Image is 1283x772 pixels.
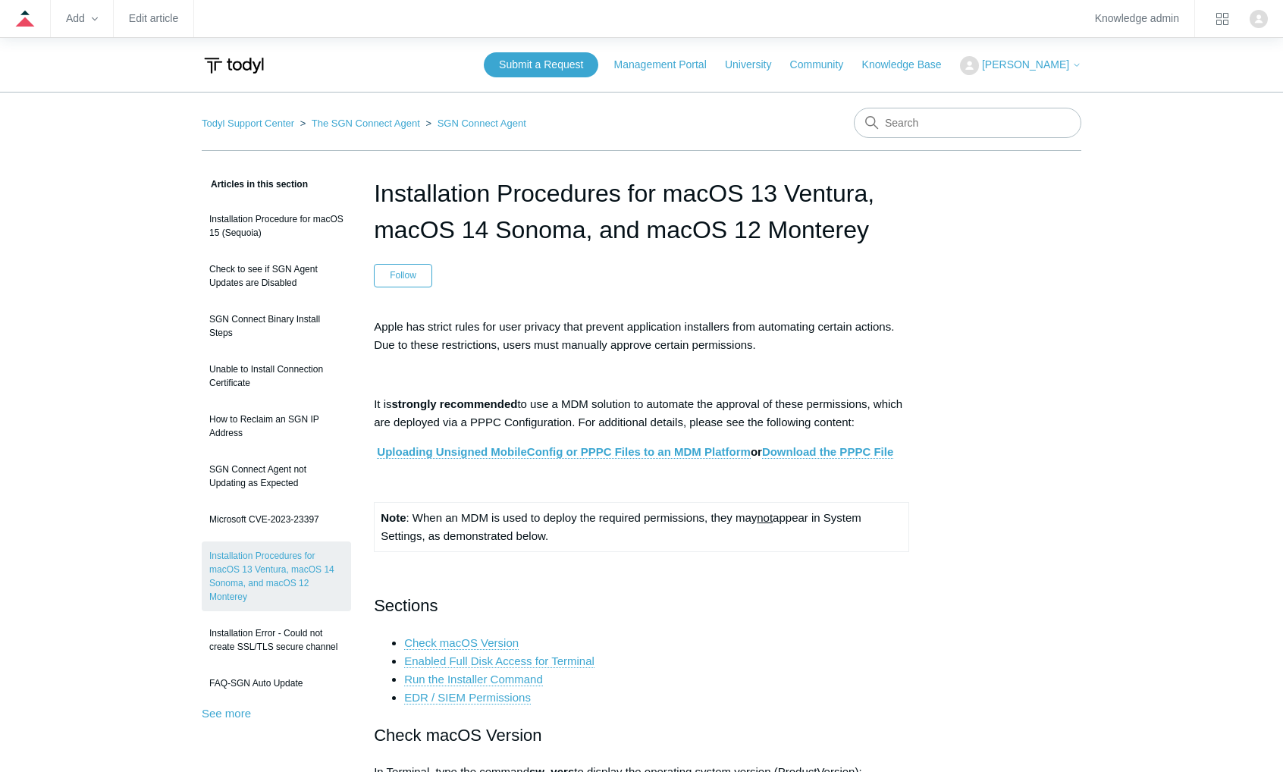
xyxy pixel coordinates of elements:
a: EDR / SIEM Permissions [404,691,531,705]
a: Microsoft CVE-2023-23397 [202,505,351,534]
td: : When an MDM is used to deploy the required permissions, they may appear in System Settings, as ... [375,502,909,551]
li: The SGN Connect Agent [297,118,423,129]
strong: strongly recommended [392,397,518,410]
button: Follow Article [374,264,432,287]
a: SGN Connect Agent [438,118,526,129]
a: Knowledge admin [1095,14,1179,23]
a: Download the PPPC File [762,445,893,459]
span: [PERSON_NAME] [982,58,1069,71]
span: Articles in this section [202,179,308,190]
li: SGN Connect Agent [422,118,525,129]
a: Installation Procedure for macOS 15 (Sequoia) [202,205,351,247]
zd-hc-trigger: Add [66,14,98,23]
a: Enabled Full Disk Access for Terminal [404,654,594,668]
a: Run the Installer Command [404,673,543,686]
a: Knowledge Base [862,57,957,73]
p: Apple has strict rules for user privacy that prevent application installers from automating certa... [374,318,909,354]
strong: Note [381,511,406,524]
input: Search [854,108,1081,138]
a: University [725,57,786,73]
span: not [757,511,773,524]
a: Check macOS Version [404,636,519,650]
h2: Sections [374,592,909,619]
a: Check to see if SGN Agent Updates are Disabled [202,255,351,297]
h1: Installation Procedures for macOS 13 Ventura, macOS 14 Sonoma, and macOS 12 Monterey [374,175,909,248]
a: SGN Connect Binary Install Steps [202,305,351,347]
a: Uploading Unsigned MobileConfig or PPPC Files to an MDM Platform [377,445,751,459]
a: Unable to Install Connection Certificate [202,355,351,397]
a: FAQ-SGN Auto Update [202,669,351,698]
a: Installation Procedures for macOS 13 Ventura, macOS 14 Sonoma, and macOS 12 Monterey [202,541,351,611]
a: Community [790,57,859,73]
a: Todyl Support Center [202,118,294,129]
p: It is to use a MDM solution to automate the approval of these permissions, which are deployed via... [374,395,909,432]
a: See more [202,707,251,720]
a: Submit a Request [484,52,598,77]
img: user avatar [1250,10,1268,28]
zd-hc-trigger: Click your profile icon to open the profile menu [1250,10,1268,28]
button: [PERSON_NAME] [960,56,1081,75]
strong: or [377,445,893,459]
a: SGN Connect Agent not Updating as Expected [202,455,351,497]
a: How to Reclaim an SGN IP Address [202,405,351,447]
a: Installation Error - Could not create SSL/TLS secure channel [202,619,351,661]
img: Todyl Support Center Help Center home page [202,52,266,80]
li: Todyl Support Center [202,118,297,129]
a: Management Portal [614,57,722,73]
a: Edit article [129,14,178,23]
h2: Check macOS Version [374,722,909,748]
a: The SGN Connect Agent [312,118,420,129]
